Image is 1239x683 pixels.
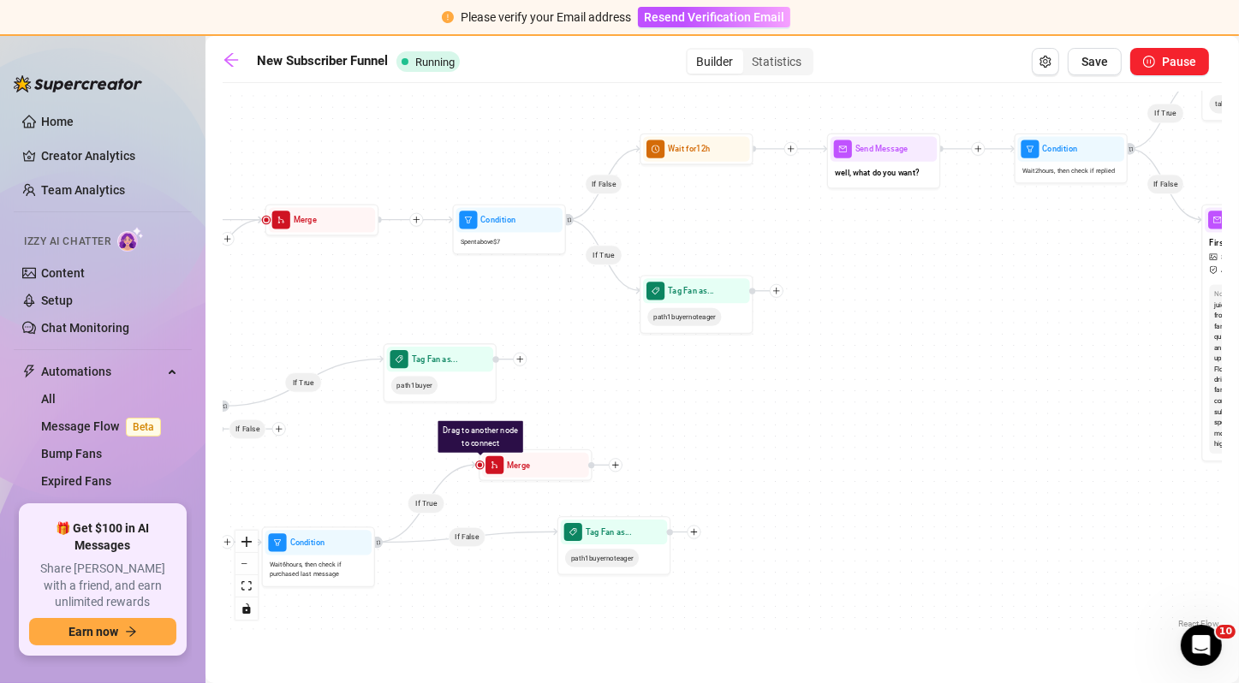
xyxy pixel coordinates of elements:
a: Message FlowBeta [41,419,168,433]
span: merge [272,211,290,229]
a: Expired Fans [41,474,111,488]
a: Bump Fans [41,447,102,460]
g: Edge from 8d8fad19-8525-4002-b36a-5df5f43b3b62 to a6ab8644-6ea8-435d-bf13-d11968748624 [567,220,640,291]
a: Setup [41,294,73,307]
a: Home [41,115,74,128]
span: Beta [126,418,161,437]
span: retweet [564,217,572,223]
span: picture [1210,253,1219,261]
div: Statistics [743,50,812,74]
span: plus [690,528,698,536]
g: Edge from 29ec0b26-a39a-4876-8ddb-9e23bf4ecbcb to fc3fceec-0d9f-4ae0-a7d2-39630be377f6 [1129,149,1202,220]
span: Resend Verification Email [644,10,784,24]
button: toggle interactivity [235,597,258,620]
span: tag [564,523,582,541]
span: Earn now [69,625,118,638]
span: arrow-left [223,51,240,68]
span: Automations [41,358,163,385]
span: plus [516,355,524,363]
span: plus [974,145,982,152]
button: Pause [1130,48,1209,75]
div: mergeMerge [265,204,379,235]
span: safety-certificate [1210,266,1219,274]
button: Earn nowarrow-right [29,618,176,645]
div: clock-circleWait for12h [640,134,754,165]
span: exclamation-circle [442,11,454,23]
span: 10 [1216,625,1236,638]
div: tagTag Fan as...path1buyernoteager [640,275,754,334]
span: setting [1039,56,1051,68]
g: Edge from d68ab141-f12f-4ccc-9719-3891c2849fce to 9ee178b7-e339-4995-b266-fd842253a893 [223,359,384,406]
a: Creator Analytics [41,142,178,169]
button: zoom out [235,553,258,575]
g: Edge from 29ec0b26-a39a-4876-8ddb-9e23bf4ecbcb to 19e069f3-b484-4f51-ae9e-d8dc3d87ed5c [1129,78,1202,149]
span: Condition [290,537,325,549]
button: zoom in [235,531,258,553]
span: plus [413,216,420,223]
div: filterConditionWait2hours, then check if replied [1015,134,1129,184]
span: retweet [219,403,227,408]
img: AI Chatter [117,227,144,252]
span: mail [1208,211,1226,229]
div: Please verify your Email address [461,8,631,27]
span: filter [1021,140,1039,158]
span: filter [268,533,286,551]
span: Condition [1043,143,1078,156]
span: pause-circle [1143,56,1155,68]
div: Builder [688,50,743,74]
div: tagTag Fan as...path1buyer [384,343,497,402]
span: Tag Fan as... [586,526,632,538]
div: React Flow controls [235,531,258,620]
span: well, what do you want? [835,166,920,179]
a: React Flow attribution [1178,619,1219,628]
span: Running [415,56,455,68]
g: Edge from 8d8fad19-8525-4002-b36a-5df5f43b3b62 to 74dcf08c-ebf3-45a8-980e-bcfb168e5457 [567,149,640,220]
g: Edge from d01f7b05-b400-45dd-a78c-721615f40d7f to 9b2d322b-e5d5-45c4-b20e-ab5db795fc07 [376,465,476,543]
span: Pause [1162,55,1196,68]
span: Wait for 12h [668,143,710,156]
strong: New Subscriber Funnel [257,53,388,68]
a: arrow-left [223,51,248,72]
div: mailSend Messagewell, what do you want? [827,134,941,189]
img: logo-BBDzfeDw.svg [14,75,142,92]
a: Team Analytics [41,183,125,197]
span: Spent above $ 7 [461,237,500,246]
span: Merge [507,459,530,472]
span: thunderbolt [22,365,36,378]
span: plus [223,235,231,242]
span: Condition [481,214,516,227]
span: Wait 2 hours, then check if replied [1022,166,1116,175]
span: tag [390,350,408,368]
div: Drag to another node to connectmergeMerge [479,449,593,481]
button: Open Exit Rules [1032,48,1059,75]
div: filterConditionWait6hours, then check if purchased last message [261,526,375,587]
button: Resend Verification Email [638,7,790,27]
span: Tag Fan as... [412,353,458,365]
span: retweet [1126,146,1134,151]
div: tagTag Fan as...path1buyernoteager [557,516,671,575]
button: fit view [235,575,258,597]
a: All [41,392,56,406]
span: arrow-right [125,626,137,638]
span: path1buyernoteager [565,549,639,567]
span: plus [223,538,231,546]
button: Save Flow [1068,48,1122,75]
span: plus [611,461,619,469]
span: mail [834,140,852,158]
span: clock-circle [646,140,664,158]
div: segmented control [686,48,813,75]
span: path1buyer [391,377,438,395]
a: Content [41,266,85,280]
iframe: Intercom live chat [1181,625,1222,666]
span: filter [459,211,477,229]
span: tag [646,282,664,300]
g: Edge from d01f7b05-b400-45dd-a78c-721615f40d7f to 583c5210-4976-4ff2-8241-07c1085c599c [376,532,558,542]
span: plus [772,287,780,294]
span: Tag Fan as... [668,285,714,298]
div: filterConditionSpentabove$7 [452,204,566,254]
span: Send Message [855,143,908,156]
span: retweet [373,540,381,545]
a: Chat Monitoring [41,321,129,335]
span: Merge [294,214,317,227]
span: plus [787,145,795,152]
